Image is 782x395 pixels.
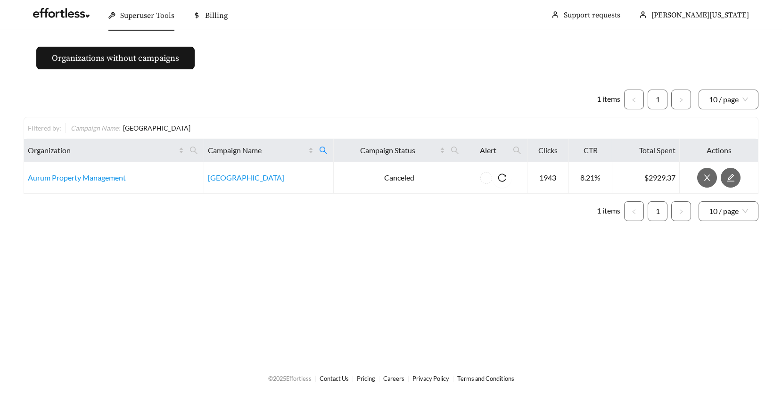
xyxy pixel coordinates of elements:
th: CTR [569,139,612,162]
span: search [509,143,525,158]
a: Support requests [564,10,620,20]
span: [GEOGRAPHIC_DATA] [123,124,190,132]
span: search [315,143,331,158]
th: Actions [680,139,758,162]
a: Contact Us [320,375,349,382]
button: left [624,201,644,221]
span: Campaign Name : [71,124,120,132]
div: Page Size [699,201,758,221]
span: search [447,143,463,158]
span: 10 / page [709,90,748,109]
span: 10 / page [709,202,748,221]
button: right [671,201,691,221]
span: left [631,209,637,214]
span: search [319,146,328,155]
li: Previous Page [624,90,644,109]
a: Careers [383,375,404,382]
span: [PERSON_NAME][US_STATE] [651,10,749,20]
span: search [513,146,521,155]
a: Pricing [357,375,375,382]
span: Superuser Tools [120,11,174,20]
span: Campaign Name [208,145,306,156]
span: Organization [28,145,177,156]
span: left [631,97,637,103]
span: Organizations without campaigns [52,52,179,65]
li: 1 items [597,90,620,109]
span: reload [492,173,512,182]
span: © 2025 Effortless [268,375,312,382]
span: Alert [469,145,507,156]
td: 1943 [527,162,569,194]
div: Filtered by: [28,123,66,133]
td: 8.21% [569,162,612,194]
li: 1 items [597,201,620,221]
a: Terms and Conditions [457,375,514,382]
li: Next Page [671,90,691,109]
th: Clicks [527,139,569,162]
span: search [189,146,198,155]
button: Organizations without campaigns [36,47,195,69]
span: search [186,143,202,158]
li: Previous Page [624,201,644,221]
a: Privacy Policy [412,375,449,382]
button: left [624,90,644,109]
span: Billing [205,11,228,20]
span: right [678,209,684,214]
a: Aurum Property Management [28,173,126,182]
td: $2929.37 [612,162,680,194]
a: edit [721,173,741,182]
th: Total Spent [612,139,680,162]
button: edit [721,168,741,188]
li: 1 [648,201,667,221]
span: search [451,146,459,155]
span: Campaign Status [337,145,438,156]
a: [GEOGRAPHIC_DATA] [208,173,284,182]
a: 1 [648,90,667,109]
a: 1 [648,202,667,221]
span: right [678,97,684,103]
button: reload [492,168,512,188]
div: Page Size [699,90,758,109]
td: Canceled [334,162,466,194]
li: Next Page [671,201,691,221]
button: right [671,90,691,109]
